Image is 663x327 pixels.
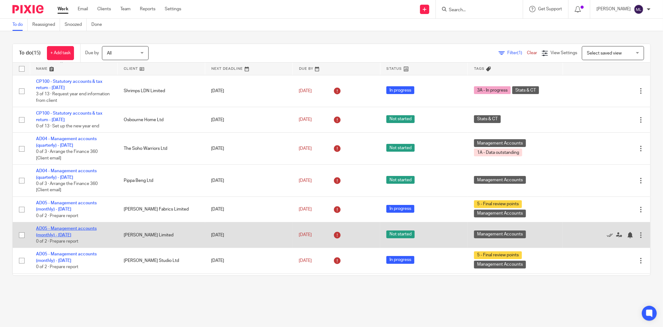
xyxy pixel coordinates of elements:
a: To do [12,19,28,31]
td: Pippa Beng Ltd [117,165,205,197]
td: [DATE] [205,248,293,273]
span: 5 - Final review points [474,251,522,259]
span: Get Support [538,7,562,11]
a: Email [78,6,88,12]
span: Management Accounts [474,230,526,238]
a: CP100 - Statutory accounts & tax return - [DATE] [36,79,102,90]
td: [DATE] [205,222,293,248]
td: [DATE] [205,133,293,165]
span: 1A - Data outstanding [474,149,522,156]
a: Team [120,6,131,12]
a: Reports [140,6,155,12]
span: Not started [386,144,415,152]
span: 0 of 2 · Prepare report [36,265,78,269]
a: Mark as done [607,232,616,238]
span: Management Accounts [474,261,526,268]
a: CP100 - Statutory accounts & tax return - [DATE] [36,111,102,122]
span: 0 of 3 · Arrange the Finance 360 [Client email] [36,149,98,160]
span: All [107,51,112,55]
span: 3 of 13 · Request year end information from client [36,92,110,103]
img: svg%3E [634,4,644,14]
td: Shrimps LDN Limited [117,75,205,107]
span: In progress [386,86,414,94]
td: [DATE] [205,75,293,107]
span: [DATE] [299,258,312,263]
a: Clear [527,51,537,55]
a: Settings [165,6,181,12]
span: In progress [386,205,414,213]
span: View Settings [550,51,577,55]
span: In progress [386,256,414,264]
td: [DATE] [205,197,293,222]
a: Clients [97,6,111,12]
span: Filter [507,51,527,55]
span: 5 - Final review points [474,200,522,208]
a: AD05 - Management accounts (monthly) - [DATE] [36,201,97,211]
span: [DATE] [299,118,312,122]
a: AD04 - Management accounts (quarterly) - [DATE] [36,137,97,147]
a: AD05 - Management accounts (monthly) - [DATE] [36,252,97,263]
span: 3A - In progress [474,86,511,94]
input: Search [448,7,504,13]
td: Evermore London Limited [117,273,205,299]
span: Not started [386,176,415,184]
span: Stats & CT [474,115,501,123]
td: [PERSON_NAME] Studio Ltd [117,248,205,273]
span: Select saved view [587,51,622,55]
span: [DATE] [299,233,312,237]
span: [DATE] [299,178,312,183]
span: (1) [517,51,522,55]
span: Stats & CT [512,86,539,94]
span: 0 of 2 · Prepare report [36,239,78,244]
span: 0 of 2 · Prepare report [36,214,78,218]
span: 0 of 13 · Set up the new year end [36,124,99,128]
span: 0 of 3 · Arrange the Finance 360 [Client email] [36,182,98,192]
td: [PERSON_NAME] Fabrics Limited [117,197,205,222]
td: The Soho Warriors Ltd [117,133,205,165]
span: Management Accounts [474,139,526,147]
td: [DATE] [205,165,293,197]
h1: To do [19,50,41,56]
img: Pixie [12,5,44,13]
span: Not started [386,115,415,123]
td: Osbourne Home Ltd [117,107,205,133]
span: [DATE] [299,207,312,211]
td: [DATE] [205,107,293,133]
a: Work [58,6,68,12]
td: [PERSON_NAME] Limited [117,222,205,248]
a: AD04 - Management accounts (quarterly) - [DATE] [36,169,97,179]
span: Management Accounts [474,176,526,184]
p: [PERSON_NAME] [596,6,631,12]
p: Due by [85,50,99,56]
span: Management Accounts [474,210,526,217]
a: AD05 - Management accounts (monthly) - [DATE] [36,226,97,237]
td: [DATE] [205,273,293,299]
a: Reassigned [32,19,60,31]
span: [DATE] [299,89,312,93]
a: Done [91,19,107,31]
span: (15) [32,50,41,55]
span: [DATE] [299,146,312,151]
span: Not started [386,230,415,238]
a: + Add task [47,46,74,60]
a: Snoozed [65,19,87,31]
span: Tags [474,67,485,70]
